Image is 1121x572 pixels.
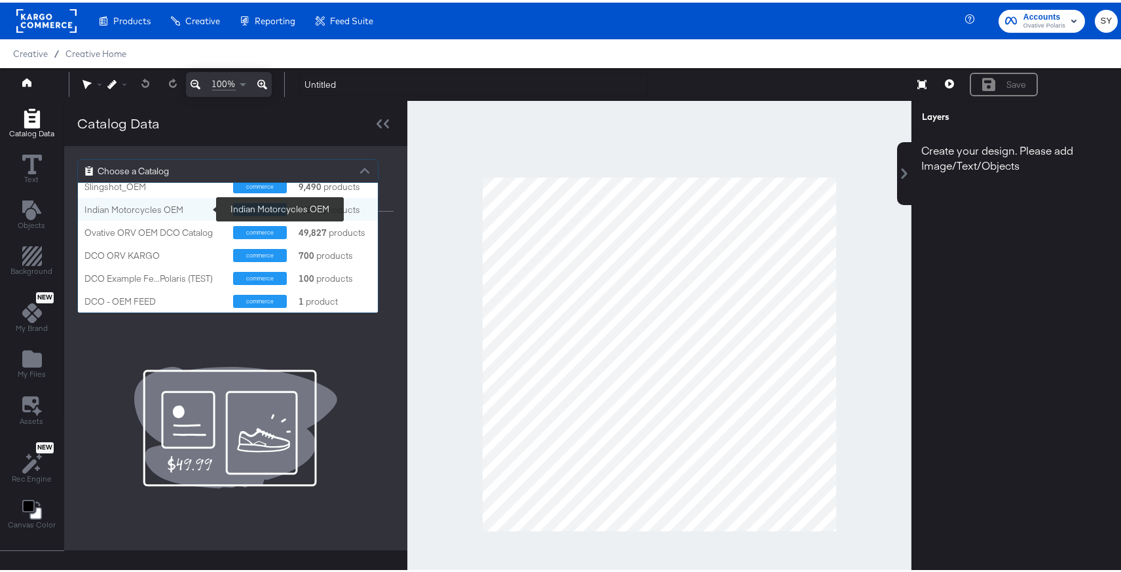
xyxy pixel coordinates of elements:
[20,413,44,424] span: Assets
[84,270,223,282] div: DCO Example Fe...Polaris (TEST)
[922,108,1056,121] div: Layers
[212,75,236,88] span: 100%
[297,270,336,282] div: products
[84,178,223,191] div: Slingshot_OEM
[297,201,323,214] strong: 4,221
[233,269,287,282] div: commerce
[297,270,316,282] strong: 100
[18,218,46,228] span: Objects
[9,126,54,136] span: Catalog Data
[11,263,53,274] span: Background
[1100,11,1112,26] span: SY
[1023,8,1065,22] span: Accounts
[4,436,60,486] button: NewRec Engine
[1095,7,1118,30] button: SY
[10,195,54,232] button: Add Text
[12,390,52,428] button: Assets
[330,13,373,24] span: Feed Suite
[297,178,336,191] div: products
[233,246,287,259] div: commerce
[297,293,336,305] div: product
[297,247,316,259] strong: 700
[14,149,50,186] button: Text
[65,46,126,56] a: Creative Home
[8,517,56,527] span: Canvas Color
[36,441,54,449] span: New
[10,344,54,381] button: Add Files
[297,224,329,237] strong: 49,827
[18,366,46,377] span: My Files
[297,293,306,305] strong: 1
[48,46,65,56] span: /
[13,46,48,56] span: Creative
[36,291,54,299] span: New
[78,180,378,311] div: grid
[16,320,48,331] span: My Brand
[1,103,62,140] button: Add Rectangle
[233,292,287,305] div: commerce
[98,157,169,180] span: Choose a Catalog
[12,471,52,482] span: Rec Engine
[25,172,39,182] span: Text
[233,223,287,237] div: commerce
[297,247,336,259] div: products
[255,13,295,24] span: Reporting
[84,293,223,305] div: DCO - OEM FEED
[233,200,287,214] div: shopping
[297,178,323,191] strong: 9,490
[113,13,151,24] span: Products
[84,247,223,259] div: DCO ORV KARGO
[999,7,1085,30] button: AccountsOvative Polaris
[297,201,336,214] div: products
[3,241,61,278] button: Add Rectangle
[185,13,220,24] span: Creative
[233,178,287,191] div: commerce
[297,224,336,237] div: products
[1023,18,1065,29] span: Ovative Polaris
[77,111,160,130] div: Catalog Data
[8,287,56,335] button: NewMy Brand
[84,201,223,214] div: Indian Motorcycles OEM
[84,224,223,237] div: Ovative ORV OEM DCO Catalog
